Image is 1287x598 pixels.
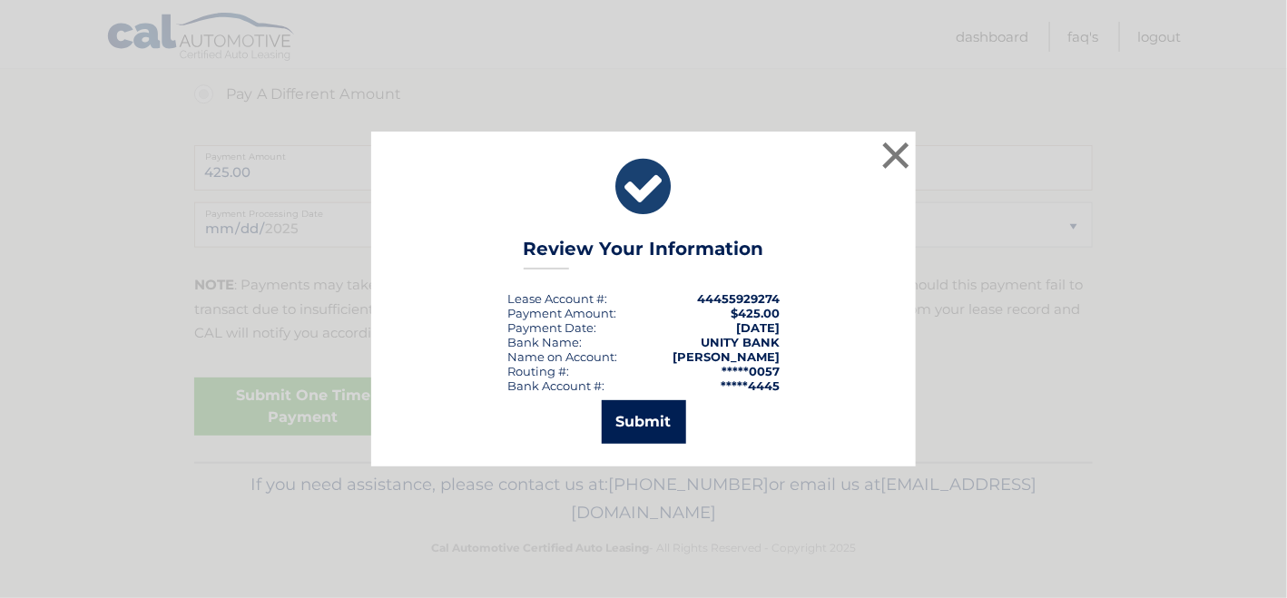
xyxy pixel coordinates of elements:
[507,320,596,335] div: :
[697,291,780,306] strong: 44455929274
[701,335,780,349] strong: UNITY BANK
[731,306,780,320] span: $425.00
[507,320,594,335] span: Payment Date
[736,320,780,335] span: [DATE]
[507,349,617,364] div: Name on Account:
[507,378,604,393] div: Bank Account #:
[507,291,607,306] div: Lease Account #:
[507,335,582,349] div: Bank Name:
[878,137,914,173] button: ×
[507,306,616,320] div: Payment Amount:
[507,364,569,378] div: Routing #:
[524,238,764,270] h3: Review Your Information
[673,349,780,364] strong: [PERSON_NAME]
[602,400,686,444] button: Submit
